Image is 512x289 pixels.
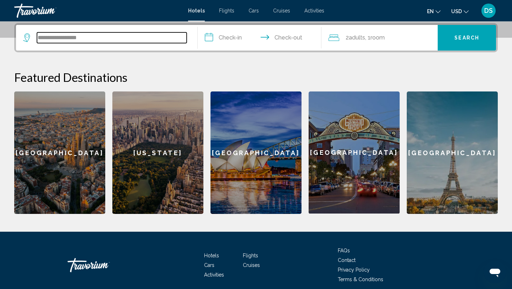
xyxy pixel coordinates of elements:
a: Cruises [273,8,290,14]
a: Terms & Conditions [338,277,383,282]
a: Hotels [188,8,205,14]
a: Privacy Policy [338,267,370,273]
button: Travelers: 2 adults, 0 children [321,25,438,51]
div: Search widget [16,25,496,51]
a: Cars [249,8,259,14]
button: Search [438,25,496,51]
a: Travorium [68,254,139,276]
a: Flights [219,8,234,14]
a: [US_STATE] [112,91,203,214]
span: DS [484,7,493,14]
span: 2 [346,33,365,43]
a: Hotels [204,253,219,258]
button: Change language [427,6,441,16]
span: en [427,9,434,14]
a: Cars [204,262,214,268]
a: [GEOGRAPHIC_DATA] [210,91,302,214]
a: Contact [338,257,356,263]
a: FAQs [338,248,350,253]
a: Activities [304,8,324,14]
a: [GEOGRAPHIC_DATA] [309,91,400,214]
button: User Menu [479,3,498,18]
div: [GEOGRAPHIC_DATA] [309,91,400,214]
h2: Featured Destinations [14,70,498,84]
a: Travorium [14,4,181,18]
a: Flights [243,253,258,258]
a: [GEOGRAPHIC_DATA] [14,91,105,214]
span: Adults [349,34,365,41]
iframe: Кнопка запуска окна обмена сообщениями [484,261,506,283]
a: Cruises [243,262,260,268]
a: [GEOGRAPHIC_DATA] [407,91,498,214]
span: Search [454,35,479,41]
button: Check in and out dates [198,25,321,51]
a: Activities [204,272,224,278]
span: USD [451,9,462,14]
span: , 1 [365,33,385,43]
button: Change currency [451,6,469,16]
span: Room [370,34,385,41]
